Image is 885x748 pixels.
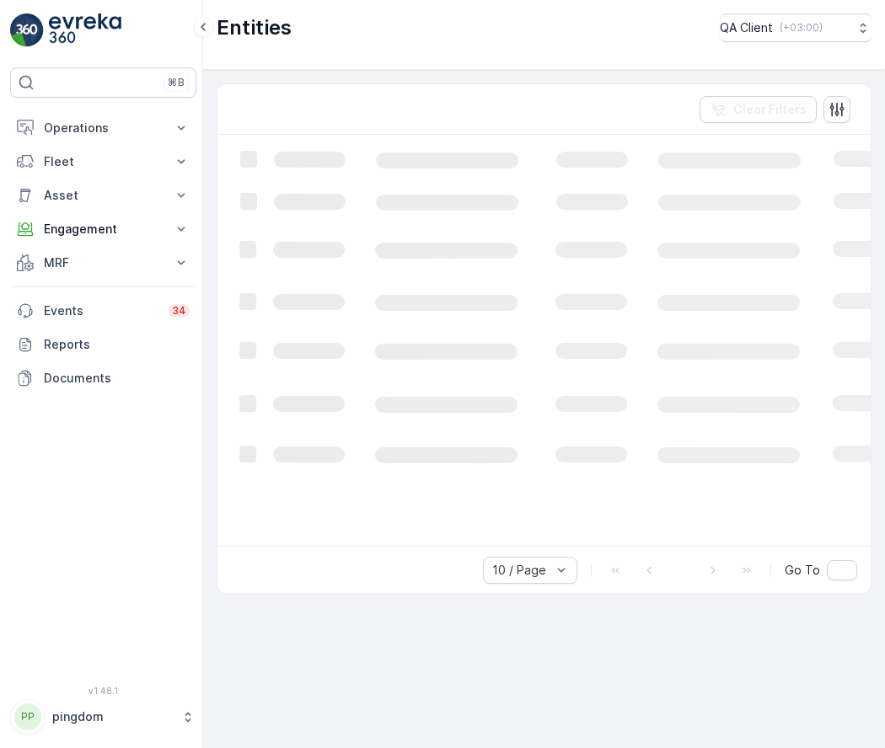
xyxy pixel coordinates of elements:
a: Documents [10,361,196,395]
button: QA Client(+03:00) [720,13,872,42]
button: Operations [10,111,196,145]
button: Engagement [10,212,196,246]
p: QA Client [720,19,773,36]
p: Fleet [44,153,163,170]
p: ( +03:00 ) [780,21,823,35]
img: logo_light-DOdMpM7g.png [49,13,121,47]
button: Asset [10,179,196,212]
p: MRF [44,254,163,271]
button: Fleet [10,145,196,179]
a: Reports [10,328,196,361]
p: 34 [172,304,186,318]
button: PPpingdom [10,699,196,735]
p: Asset [44,187,163,204]
span: v 1.48.1 [10,686,196,696]
a: Events34 [10,294,196,328]
span: Go To [785,562,820,579]
p: Engagement [44,221,163,238]
div: PP [14,703,41,730]
p: Documents [44,370,190,387]
button: Clear Filters [700,96,817,123]
p: Entities [217,14,292,41]
p: Events [44,302,158,319]
p: pingdom [52,708,173,725]
img: logo [10,13,44,47]
p: Reports [44,336,190,353]
p: Clear Filters [733,101,807,118]
p: ⌘B [168,76,185,89]
p: Operations [44,120,163,136]
button: MRF [10,246,196,280]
